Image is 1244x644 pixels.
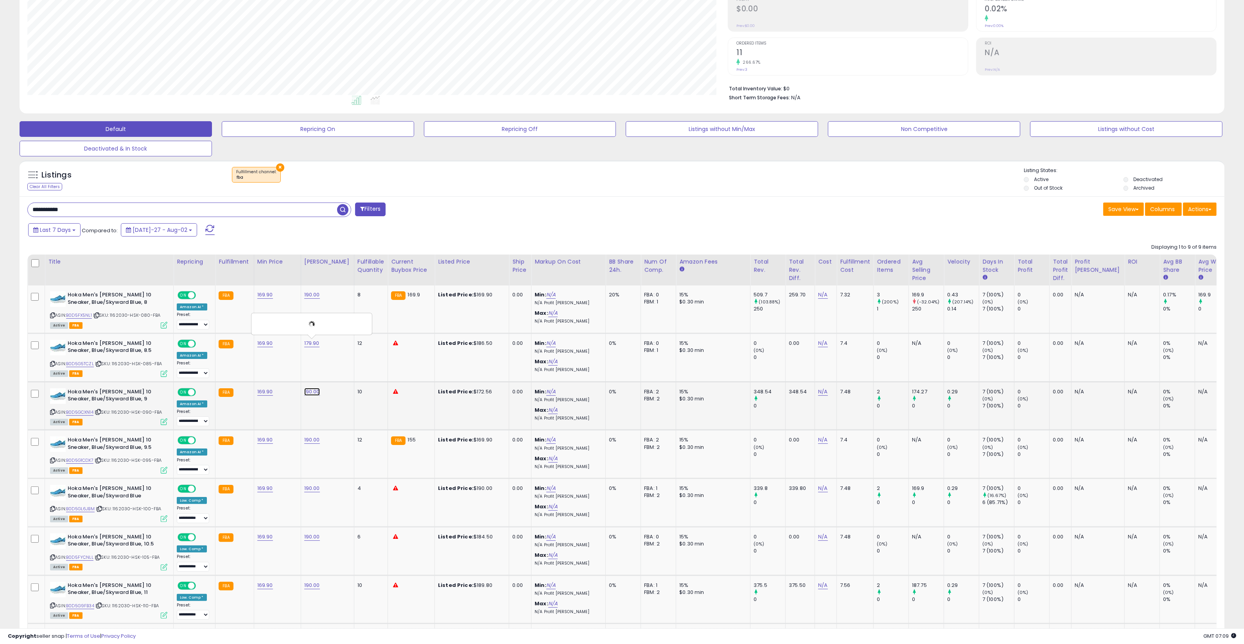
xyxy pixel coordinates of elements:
small: FBA [219,388,233,397]
button: Actions [1183,203,1217,216]
div: 15% [679,436,744,443]
small: (0%) [877,347,888,353]
span: [DATE]-27 - Aug-02 [133,226,187,234]
a: 190.00 [304,388,320,396]
div: Preset: [177,312,209,330]
p: N/A Profit [PERSON_NAME] [535,416,600,421]
button: × [276,163,284,172]
div: 0 [1018,402,1049,409]
div: 0 [1198,305,1230,312]
div: $169.90 [438,291,503,298]
div: Amazon AI * [177,303,207,310]
div: 0 [754,402,785,409]
div: 0.43 [947,291,979,298]
button: Filters [355,203,386,216]
div: Profit [PERSON_NAME] [1075,258,1121,274]
span: FBA [69,419,83,425]
div: Amazon AI * [177,352,207,359]
small: (0%) [982,299,993,305]
div: 250 [912,305,944,312]
div: 0 [1018,305,1049,312]
b: Max: [535,309,548,317]
small: (103.88%) [759,299,780,305]
span: | SKU: 1162030-HSK-085-FBA [95,361,162,367]
small: (0%) [1163,347,1174,353]
div: 0.00 [1053,340,1065,347]
p: Listing States: [1024,167,1224,174]
div: N/A [1198,340,1224,347]
label: Out of Stock [1034,185,1063,191]
small: FBA [391,436,406,445]
div: Fulfillment Cost [840,258,870,274]
a: 179.90 [304,339,320,347]
span: ON [178,340,188,347]
div: 3 [877,291,908,298]
div: 0.00 [789,340,809,347]
div: 348.54 [754,388,785,395]
button: Save View [1103,203,1144,216]
div: 7 (100%) [982,436,1014,443]
div: ASIN: [50,340,167,376]
a: Terms of Use [67,632,100,640]
b: Max: [535,358,548,365]
div: Total Rev. Diff. [789,258,811,282]
div: Fulfillable Quantity [357,258,384,274]
a: N/A [548,503,558,511]
div: 0 [1018,354,1049,361]
div: 0.00 [1053,436,1065,443]
div: Ordered Items [877,258,905,274]
h2: 11 [736,48,968,59]
div: 0% [1163,354,1195,361]
small: (0%) [982,347,993,353]
div: $0.30 min [679,298,744,305]
div: 7 (100%) [982,291,1014,298]
div: Total Rev. [754,258,782,274]
a: N/A [548,600,558,608]
a: N/A [818,436,828,444]
div: 15% [679,388,744,395]
a: B0D5G1CDX7 [66,457,93,464]
span: OFF [195,292,207,299]
div: Preset: [177,409,209,427]
button: Listings without Cost [1030,121,1222,137]
div: 0 [1018,436,1049,443]
div: 0 [1018,291,1049,298]
a: B0D5GL6JBM [66,506,95,512]
div: 7 (100%) [982,354,1014,361]
div: 0% [609,388,635,395]
span: All listings currently available for purchase on Amazon [50,322,68,329]
div: 0.00 [512,436,525,443]
img: 41vD8x4VIdL._SL40_.jpg [50,388,66,404]
small: Prev: 3 [736,67,747,72]
img: 41vD8x4VIdL._SL40_.jpg [50,485,66,500]
span: ON [178,292,188,299]
a: N/A [546,581,556,589]
div: 7.48 [840,388,867,395]
div: N/A [912,436,938,443]
span: FBA [69,370,83,377]
div: 0.14 [947,305,979,312]
th: The percentage added to the cost of goods (COGS) that forms the calculator for Min & Max prices. [531,255,606,285]
label: Deactivated [1133,176,1163,183]
b: Min: [535,339,546,347]
button: Repricing Off [424,121,616,137]
div: 0.00 [789,436,809,443]
a: N/A [546,533,556,541]
a: N/A [548,309,558,317]
b: Max: [535,406,548,414]
div: 7 (100%) [982,305,1014,312]
a: 169.90 [257,581,273,589]
a: N/A [818,291,828,299]
div: 7 (100%) [982,402,1014,409]
div: 348.54 [789,388,809,395]
a: N/A [548,358,558,366]
small: (207.14%) [952,299,973,305]
div: 12 [357,340,382,347]
small: (0%) [1018,299,1029,305]
span: Fulfillment channel : [236,169,276,181]
div: N/A [1198,436,1224,443]
div: 509.7 [754,291,785,298]
small: (0%) [1163,396,1174,402]
div: 0% [609,436,635,443]
div: Total Profit [1018,258,1046,274]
